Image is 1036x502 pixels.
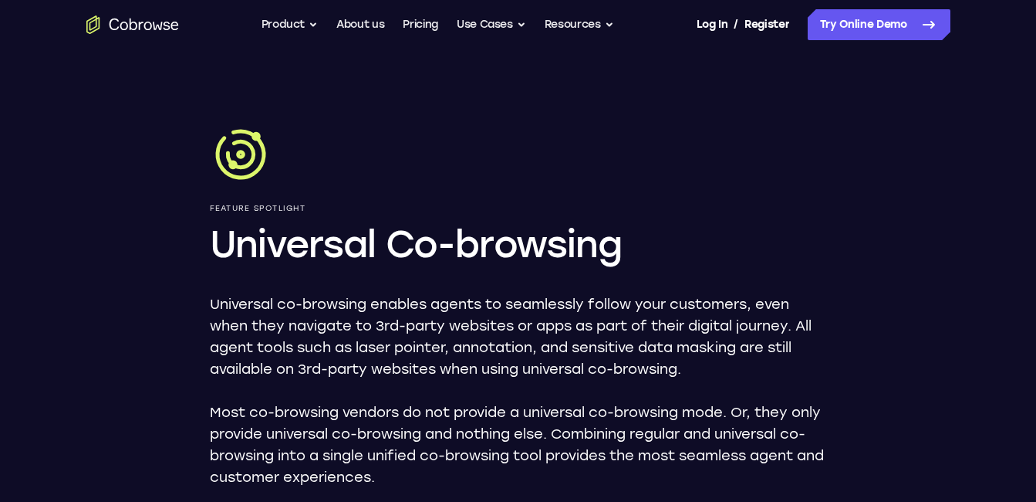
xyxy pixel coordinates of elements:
[210,219,827,269] h1: Universal Co-browsing
[210,204,827,213] p: Feature Spotlight
[403,9,438,40] a: Pricing
[262,9,319,40] button: Product
[210,402,827,488] p: Most co-browsing vendors do not provide a universal co-browsing mode. Or, they only provide unive...
[808,9,950,40] a: Try Online Demo
[734,15,738,34] span: /
[210,124,272,185] img: Universal Co-browsing
[210,293,827,380] p: Universal co-browsing enables agents to seamlessly follow your customers, even when they navigate...
[86,15,179,34] a: Go to the home page
[457,9,526,40] button: Use Cases
[744,9,789,40] a: Register
[336,9,384,40] a: About us
[697,9,727,40] a: Log In
[545,9,614,40] button: Resources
